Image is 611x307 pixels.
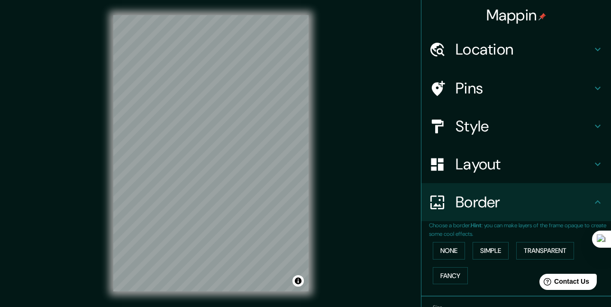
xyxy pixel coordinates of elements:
[429,221,611,238] p: Choose a border. : you can make layers of the frame opaque to create some cool effects.
[456,155,592,174] h4: Layout
[456,193,592,212] h4: Border
[433,267,468,285] button: Fancy
[421,183,611,221] div: Border
[538,13,546,20] img: pin-icon.png
[421,145,611,183] div: Layout
[471,222,482,229] b: Hint
[421,69,611,107] div: Pins
[486,6,547,25] h4: Mappin
[421,107,611,145] div: Style
[473,242,509,260] button: Simple
[433,242,465,260] button: None
[516,242,574,260] button: Transparent
[456,117,592,136] h4: Style
[421,30,611,68] div: Location
[456,79,592,98] h4: Pins
[113,15,309,291] canvas: Map
[527,270,601,297] iframe: Help widget launcher
[456,40,592,59] h4: Location
[292,275,304,287] button: Toggle attribution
